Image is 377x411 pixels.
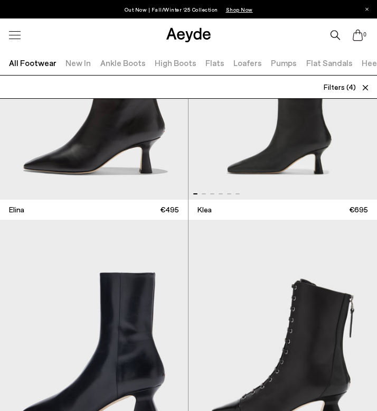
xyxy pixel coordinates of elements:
a: Loafers [233,58,262,68]
span: €695 [349,204,368,215]
a: High Boots [155,58,196,68]
a: Pumps [271,58,297,68]
span: (4) [346,81,356,92]
span: €495 [160,204,179,215]
a: Flats [205,58,224,68]
span: Elina [9,204,24,215]
span: Filters [324,82,345,91]
a: New In [65,58,91,68]
a: Flat Sandals [306,58,353,68]
a: Ankle Boots [100,58,146,68]
a: Klea €695 [188,200,377,220]
a: All Footwear [9,58,56,68]
span: Klea [197,204,212,215]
